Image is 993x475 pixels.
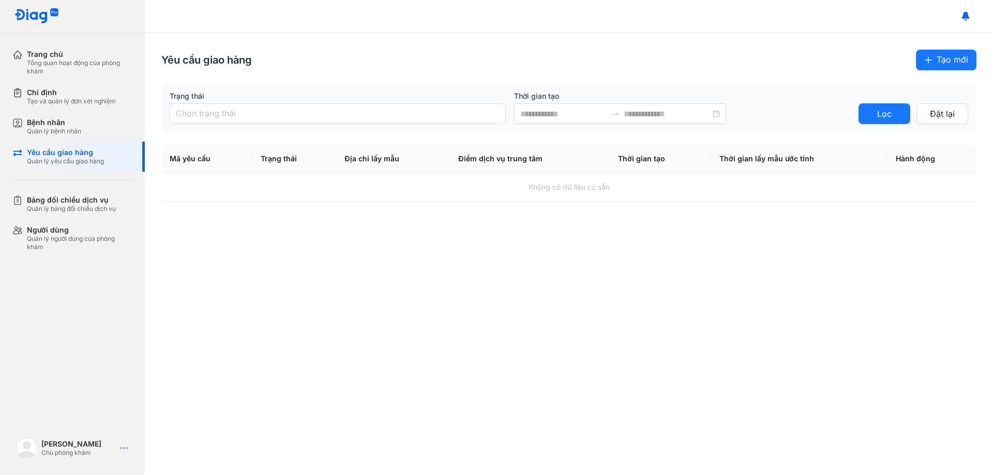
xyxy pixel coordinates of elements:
button: Đặt lại [916,103,968,124]
div: Yêu cầu giao hàng [27,148,104,157]
th: Thời gian tạo [610,145,711,173]
div: Bảng đối chiếu dịch vụ [27,195,116,205]
span: Đặt lại [930,108,955,120]
div: [PERSON_NAME] [41,439,116,449]
img: logo [14,8,59,24]
span: Tạo mới [937,53,968,66]
div: Yêu cầu giao hàng [161,53,252,67]
th: Hành động [887,145,976,173]
th: Địa chỉ lấy mẫu [336,145,449,173]
button: plusTạo mới [916,50,976,70]
div: Trang chủ [27,50,132,59]
th: Mã yêu cầu [161,145,252,173]
th: Trạng thái [252,145,336,173]
label: Thời gian tạo [514,91,850,101]
div: Chủ phòng khám [41,449,116,457]
span: swap-right [611,110,620,118]
div: Chỉ định [27,88,116,97]
th: Thời gian lấy mẫu ước tính [711,145,888,173]
div: Tổng quan hoạt động của phòng khám [27,59,132,75]
td: Không có dữ liệu có sẵn [161,173,976,202]
button: Lọc [859,103,910,124]
th: Điểm dịch vụ trung tâm [450,145,610,173]
div: Bệnh nhân [27,118,81,127]
div: Tạo và quản lý đơn xét nghiệm [27,97,116,105]
div: Người dùng [27,225,132,235]
div: Quản lý yêu cầu giao hàng [27,157,104,165]
div: Quản lý người dùng của phòng khám [27,235,132,251]
span: Lọc [877,108,892,120]
span: to [611,110,620,118]
img: logo [17,438,37,458]
span: plus [924,56,932,64]
div: Quản lý bảng đối chiếu dịch vụ [27,205,116,213]
div: Quản lý bệnh nhân [27,127,81,135]
label: Trạng thái [170,91,506,101]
